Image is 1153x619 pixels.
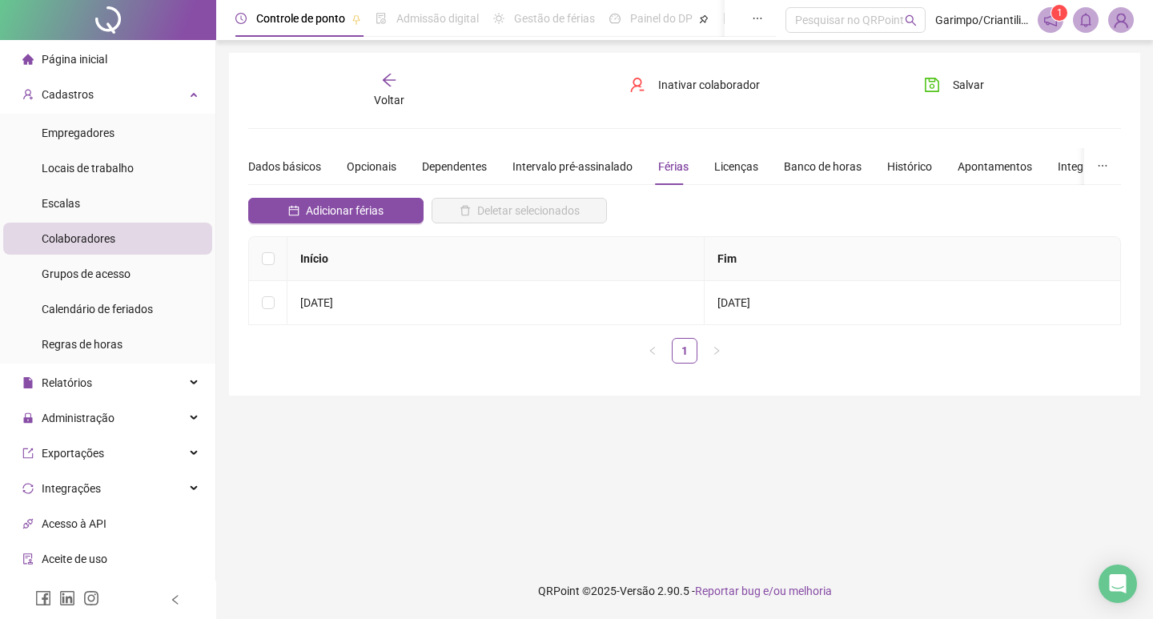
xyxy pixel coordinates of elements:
[287,237,705,281] th: Início
[629,77,645,93] span: user-delete
[42,197,80,210] span: Escalas
[300,296,333,309] span: [DATE]
[905,14,917,26] span: search
[704,338,729,364] button: right
[658,76,760,94] span: Inativar colaborador
[22,483,34,494] span: sync
[512,158,633,175] div: Intervalo pré-assinalado
[712,346,721,356] span: right
[648,346,657,356] span: left
[235,13,247,24] span: clock-circle
[1079,13,1093,27] span: bell
[1058,158,1117,175] div: Integrações
[609,13,621,24] span: dashboard
[42,162,134,175] span: Locais de trabalho
[953,76,984,94] span: Salvar
[42,127,114,139] span: Empregadores
[705,237,1122,281] th: Fim
[935,11,1028,29] span: Garimpo/Criantili - O GARIMPO
[958,158,1032,175] div: Apontamentos
[422,158,487,175] div: Dependentes
[704,338,729,364] li: Próxima página
[1084,148,1121,185] button: ellipsis
[22,89,34,100] span: user-add
[374,94,404,107] span: Voltar
[723,13,734,24] span: book
[42,88,94,101] span: Cadastros
[658,158,689,175] div: Férias
[59,590,75,606] span: linkedin
[22,518,34,529] span: api
[42,303,153,316] span: Calendário de feriados
[924,77,940,93] span: save
[42,517,106,530] span: Acesso à API
[22,448,34,459] span: export
[35,590,51,606] span: facebook
[170,594,181,605] span: left
[42,53,107,66] span: Página inicial
[22,412,34,424] span: lock
[42,232,115,245] span: Colaboradores
[22,377,34,388] span: file
[1097,160,1108,171] span: ellipsis
[22,553,34,565] span: audit
[752,13,763,24] span: ellipsis
[42,447,104,460] span: Exportações
[42,553,107,565] span: Aceite de uso
[717,296,750,309] span: [DATE]
[381,72,397,88] span: arrow-left
[248,158,321,175] div: Dados básicos
[1099,565,1137,603] div: Open Intercom Messenger
[493,13,504,24] span: sun
[699,14,709,24] span: pushpin
[396,12,479,25] span: Admissão digital
[288,205,299,216] span: calendar
[1057,7,1063,18] span: 1
[352,14,361,24] span: pushpin
[784,158,862,175] div: Banco de horas
[912,72,996,98] button: Salvar
[672,338,697,364] li: 1
[256,12,345,25] span: Controle de ponto
[617,72,772,98] button: Inativar colaborador
[514,12,595,25] span: Gestão de férias
[640,338,665,364] button: left
[83,590,99,606] span: instagram
[42,267,131,280] span: Grupos de acesso
[1051,5,1067,21] sup: 1
[42,338,123,351] span: Regras de horas
[432,198,607,223] button: Deletar selecionados
[887,158,932,175] div: Histórico
[695,585,832,597] span: Reportar bug e/ou melhoria
[216,563,1153,619] footer: QRPoint © 2025 - 2.90.5 -
[42,482,101,495] span: Integrações
[42,412,114,424] span: Administração
[376,13,387,24] span: file-done
[22,54,34,65] span: home
[640,338,665,364] li: Página anterior
[347,158,396,175] div: Opcionais
[248,198,424,223] button: Adicionar férias
[1043,13,1058,27] span: notification
[630,12,693,25] span: Painel do DP
[620,585,655,597] span: Versão
[714,158,758,175] div: Licenças
[1109,8,1133,32] img: 2226
[673,339,697,363] a: 1
[306,202,384,219] span: Adicionar férias
[42,376,92,389] span: Relatórios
